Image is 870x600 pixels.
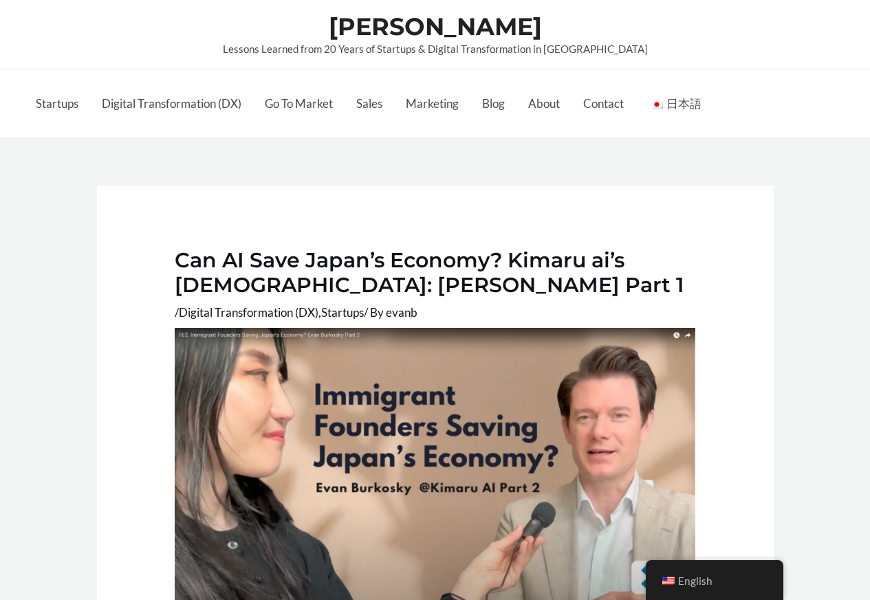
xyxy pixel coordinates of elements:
p: Lessons Learned from 20 Years of Startups & Digital Transformation in [GEOGRAPHIC_DATA] [223,41,648,57]
a: Blog [470,69,516,138]
a: [PERSON_NAME] [329,12,542,41]
a: Sales [345,69,394,138]
div: / / By [175,304,695,322]
a: Contact [572,69,635,138]
a: Digital Transformation (DX) [90,69,253,138]
a: Startups [24,69,90,138]
a: About [516,69,572,138]
a: evanb [386,305,417,320]
a: Digital Transformation (DX) [179,305,318,320]
h1: Can AI Save Japan’s Economy? Kimaru ai’s [DEMOGRAPHIC_DATA]: [PERSON_NAME] Part 1 [175,248,695,298]
span: 日本語 [666,96,702,111]
a: ja日本語 [635,69,713,138]
a: Marketing [394,69,470,138]
span: , [179,305,364,320]
a: Startups [321,305,364,320]
nav: Primary Site Navigation [24,69,713,138]
a: Go To Market [253,69,345,138]
img: 日本語 [651,100,663,109]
